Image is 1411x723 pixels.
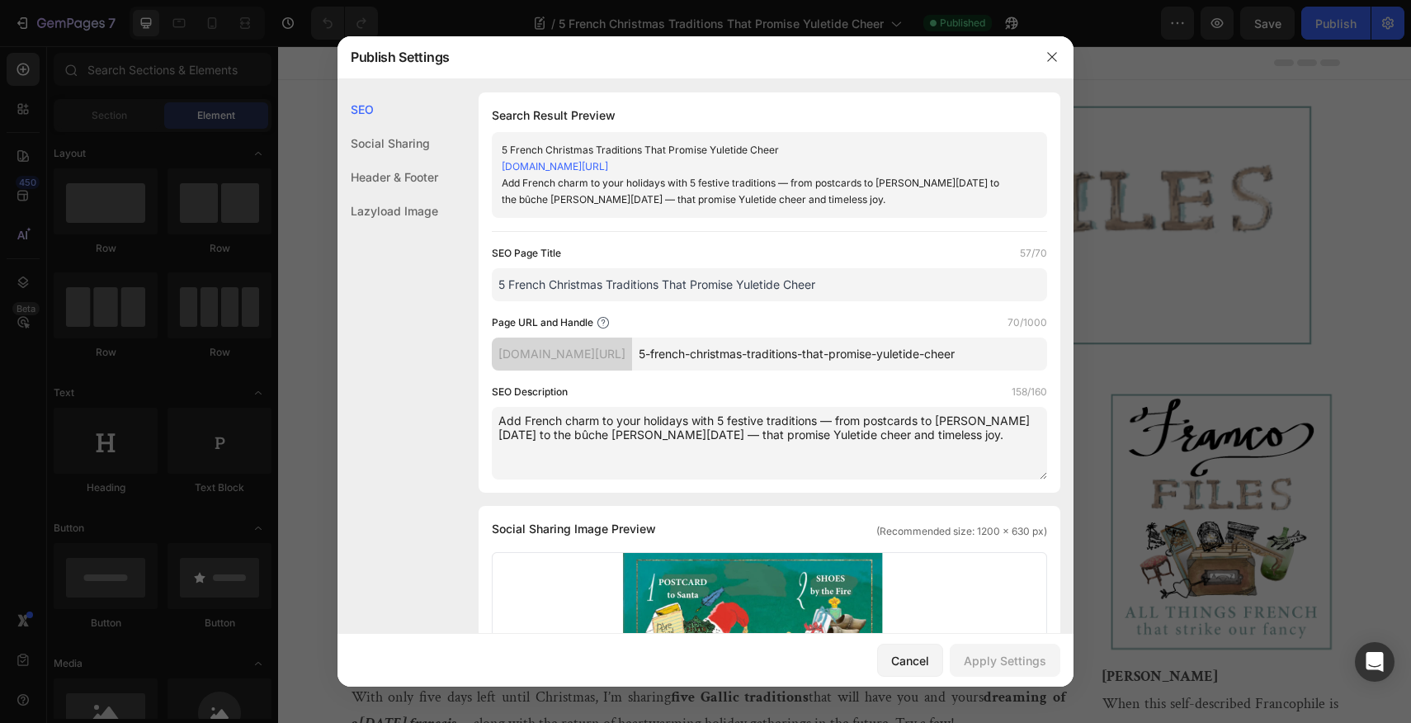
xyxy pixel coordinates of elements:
[73,508,788,553] strong: Christmas has not been canceled
[1355,642,1394,682] div: Open Intercom Messenger
[72,337,790,375] h2: 5 French Christmas Traditions That Promise Yuletide Cheer
[492,384,568,400] label: SEO Description
[492,245,561,262] label: SEO Page Title
[502,142,1010,158] div: 5 French Christmas Traditions That Promise Yuletide Cheer
[1008,314,1047,331] label: 70/1000
[492,314,593,331] label: Page URL and Handle
[73,641,788,687] strong: dreaming of a
[492,338,632,371] div: [DOMAIN_NAME][URL]
[337,92,438,126] div: SEO
[1012,384,1047,400] label: 158/160
[337,35,1031,78] div: Publish Settings
[492,106,1047,125] h1: Search Result Preview
[73,427,788,472] i: "So this is Christmas, for weak and for strong. The rich and the poor ones, the war is so long......
[876,524,1047,539] span: (Recommended size: 1200 x 630 px)
[337,126,438,160] div: Social Sharing
[393,641,531,660] strong: five Gallic traditions
[73,638,788,692] p: With only five days left until Christmas, I’m sharing that will have you and yours — along with t...
[73,560,788,606] strong: we can still celebrate Christmas in ways that promise yuletide cheer, laughter, and time well spe...
[492,519,656,539] span: Social Sharing Image Preview
[891,652,929,669] div: Cancel
[502,160,608,172] a: [DOMAIN_NAME][URL]
[337,194,438,228] div: Lazyload Image
[84,47,1050,312] img: gempages_525308358450742109-73f7c920-7cae-439c-9ad0-ccbf74c92138.png
[877,644,943,677] button: Cancel
[337,160,438,194] div: Header & Footer
[950,644,1060,677] button: Apply Settings
[823,337,1062,616] img: Alt image
[1020,245,1047,262] label: 57/70
[101,454,339,473] strong: let’s hope it’s a good one without any fear.
[492,268,1047,301] input: Title
[73,385,371,413] strong: Dreaming of a French Christmas
[824,621,939,640] strong: [PERSON_NAME]
[964,652,1046,669] div: Apply Settings
[502,175,1010,208] div: Add French charm to your holidays with 5 festive traditions — from postcards to [PERSON_NAME][DAT...
[73,423,788,611] p: These well-known lyrics from [PERSON_NAME] and [PERSON_NAME] 1971 ring true once again. We're fig...
[99,480,198,499] strong: Christmas song
[81,668,178,687] strong: [DATE] français
[632,338,1047,371] input: Handle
